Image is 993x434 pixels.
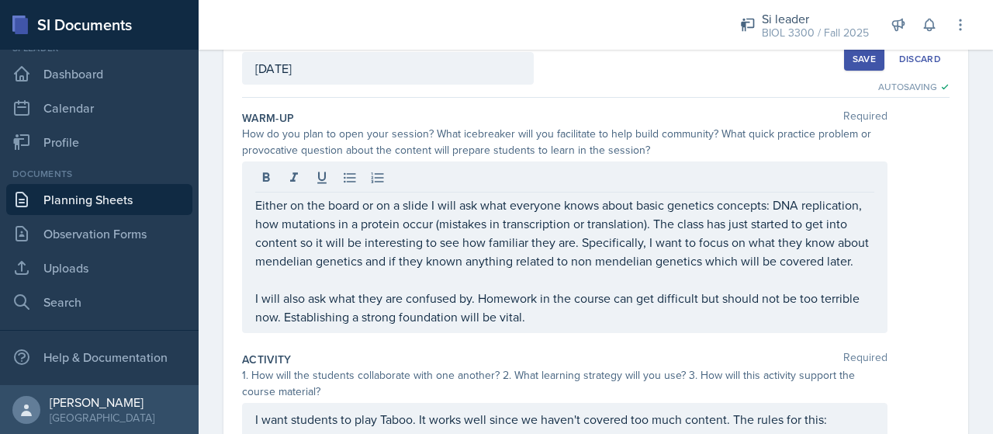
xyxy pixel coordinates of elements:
a: Search [6,286,192,318]
a: Calendar [6,92,192,123]
button: Save [844,47,884,71]
label: Warm-Up [242,110,294,126]
div: Discard [899,53,941,65]
a: Observation Forms [6,218,192,249]
a: Planning Sheets [6,184,192,215]
div: [GEOGRAPHIC_DATA] [50,410,154,425]
a: Profile [6,127,192,158]
div: 1. How will the students collaborate with one another? 2. What learning strategy will you use? 3.... [242,367,887,400]
span: Required [843,352,887,367]
div: How do you plan to open your session? What icebreaker will you facilitate to help build community... [242,126,887,158]
span: Required [843,110,887,126]
a: Uploads [6,252,192,283]
div: Si leader [762,9,869,28]
div: Save [853,53,876,65]
p: Either on the board or on a slide I will ask what everyone knows about basic genetics concepts: D... [255,196,874,270]
div: Documents [6,167,192,181]
div: [PERSON_NAME] [50,394,154,410]
label: Activity [242,352,292,367]
div: Help & Documentation [6,342,192,373]
a: Dashboard [6,58,192,89]
div: BIOL 3300 / Fall 2025 [762,25,869,41]
p: I will also ask what they are confused by. Homework in the course can get difficult but should no... [255,289,874,326]
div: Autosaving [878,80,950,94]
button: Discard [891,47,950,71]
